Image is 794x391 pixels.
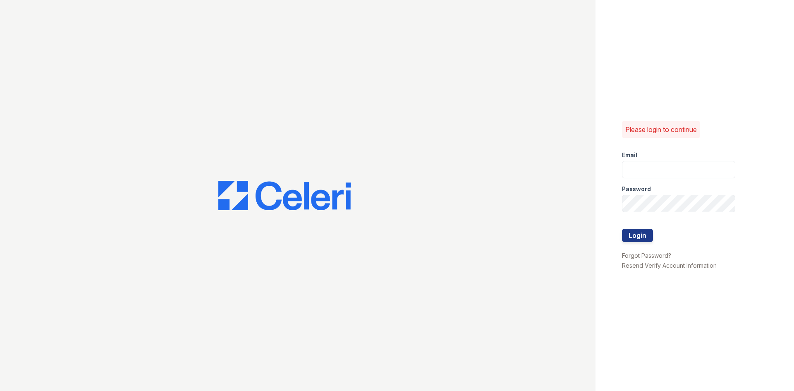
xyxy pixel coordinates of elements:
img: CE_Logo_Blue-a8612792a0a2168367f1c8372b55b34899dd931a85d93a1a3d3e32e68fde9ad4.png [218,181,351,211]
a: Forgot Password? [622,252,671,259]
a: Resend Verify Account Information [622,262,717,269]
p: Please login to continue [625,125,697,134]
button: Login [622,229,653,242]
label: Email [622,151,637,159]
label: Password [622,185,651,193]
